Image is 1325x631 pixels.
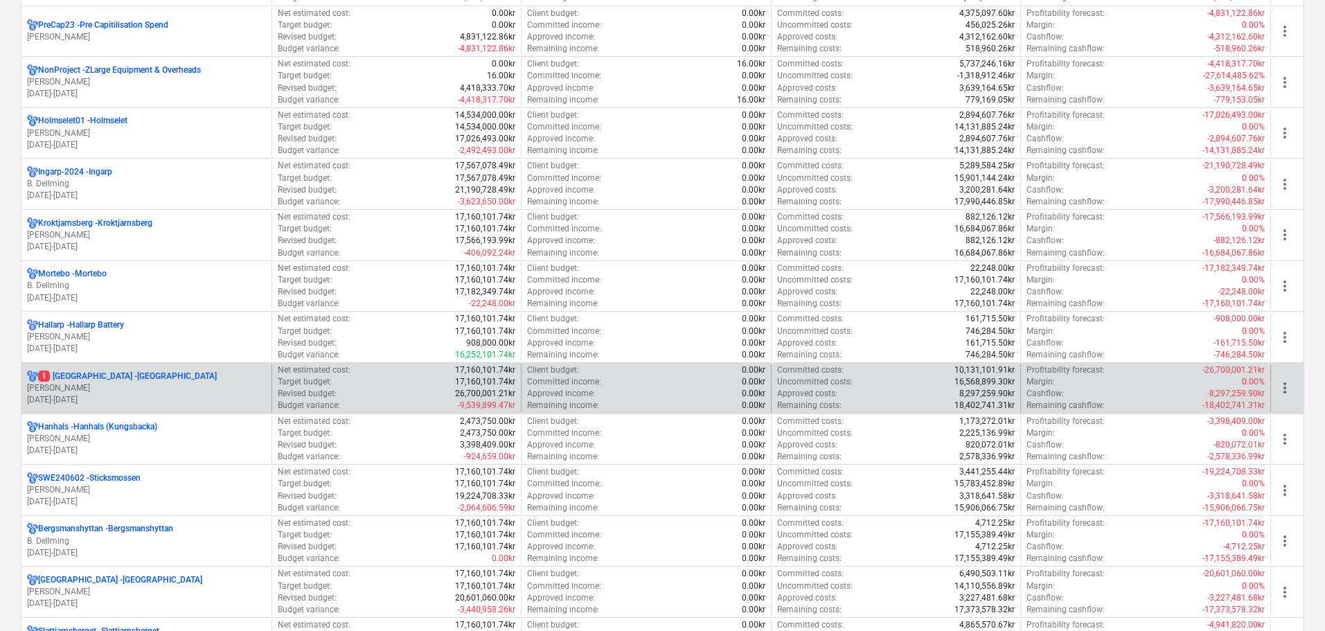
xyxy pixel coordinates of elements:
[959,58,1015,70] p: 5,737,246.16kr
[1203,70,1265,82] p: -27,614,485.62%
[278,274,332,286] p: Target budget :
[27,371,38,382] div: Project has multi currencies enabled
[957,70,1015,82] p: -1,318,912.46kr
[492,8,515,19] p: 0.00kr
[27,496,266,508] p: [DATE] - [DATE]
[278,326,332,337] p: Target budget :
[777,19,853,31] p: Uncommitted costs :
[469,298,515,310] p: -22,248.00kr
[1277,431,1293,447] span: more_vert
[38,115,127,127] p: Holmselet01 - Holmselet
[1026,94,1105,106] p: Remaining cashflow :
[777,133,837,145] p: Approved costs :
[27,64,266,100] div: NonProject -ZLarge Equipment & Overheads[PERSON_NAME][DATE]-[DATE]
[742,349,765,361] p: 0.00kr
[1277,278,1293,294] span: more_vert
[742,145,765,157] p: 0.00kr
[27,115,38,127] div: Project has multi currencies enabled
[527,247,599,259] p: Remaining income :
[27,382,266,394] p: [PERSON_NAME]
[777,274,853,286] p: Uncommitted costs :
[278,364,350,376] p: Net estimated cost :
[27,217,38,229] div: Project has multi currencies enabled
[455,133,515,145] p: 17,026,493.00kr
[966,235,1015,247] p: 882,126.12kr
[278,184,337,196] p: Revised budget :
[777,58,844,70] p: Committed costs :
[455,313,515,325] p: 17,160,101.74kr
[966,19,1015,31] p: 456,025.26kr
[492,19,515,31] p: 0.00kr
[1026,82,1064,94] p: Cashflow :
[1026,184,1064,196] p: Cashflow :
[27,268,38,280] div: Project has multi currencies enabled
[455,172,515,184] p: 17,567,078.49kr
[742,298,765,310] p: 0.00kr
[527,58,579,70] p: Client budget :
[38,64,201,76] p: NonProject - ZLarge Equipment & Overheads
[455,109,515,121] p: 14,534,000.00kr
[1277,329,1293,346] span: more_vert
[1026,172,1055,184] p: Margin :
[1026,223,1055,235] p: Margin :
[742,19,765,31] p: 0.00kr
[278,121,332,133] p: Target budget :
[966,43,1015,55] p: 518,960.26kr
[1026,247,1105,259] p: Remaining cashflow :
[777,121,853,133] p: Uncommitted costs :
[1026,274,1055,286] p: Margin :
[455,184,515,196] p: 21,190,728.49kr
[954,172,1015,184] p: 15,901,144.24kr
[527,121,601,133] p: Committed income :
[1213,235,1265,247] p: -882,126.12kr
[27,64,38,76] div: Project has multi currencies enabled
[1026,8,1105,19] p: Profitability forecast :
[1242,223,1265,235] p: 0.00%
[742,160,765,172] p: 0.00kr
[458,94,515,106] p: -4,418,317.70kr
[487,70,515,82] p: 16.00kr
[278,19,332,31] p: Target budget :
[777,223,853,235] p: Uncommitted costs :
[455,274,515,286] p: 17,160,101.74kr
[966,94,1015,106] p: 779,169.05kr
[742,82,765,94] p: 0.00kr
[455,235,515,247] p: 17,566,193.99kr
[278,43,340,55] p: Budget variance :
[1277,380,1293,396] span: more_vert
[959,31,1015,43] p: 4,312,162.60kr
[742,211,765,223] p: 0.00kr
[527,172,601,184] p: Committed income :
[1026,145,1105,157] p: Remaining cashflow :
[777,349,842,361] p: Remaining costs :
[777,298,842,310] p: Remaining costs :
[1213,313,1265,325] p: -908,000.00kr
[954,247,1015,259] p: 16,684,067.86kr
[278,133,337,145] p: Revised budget :
[27,371,266,406] div: 1[GEOGRAPHIC_DATA] -[GEOGRAPHIC_DATA][PERSON_NAME][DATE]-[DATE]
[777,196,842,208] p: Remaining costs :
[527,337,595,349] p: Approved income :
[455,211,515,223] p: 17,160,101.74kr
[27,433,266,445] p: [PERSON_NAME]
[527,263,579,274] p: Client budget :
[527,364,579,376] p: Client budget :
[27,574,266,610] div: [GEOGRAPHIC_DATA] -[GEOGRAPHIC_DATA][PERSON_NAME][DATE]-[DATE]
[1026,326,1055,337] p: Margin :
[1026,58,1105,70] p: Profitability forecast :
[27,523,38,535] div: Project has multi currencies enabled
[777,263,844,274] p: Committed costs :
[777,337,837,349] p: Approved costs :
[1277,176,1293,193] span: more_vert
[1026,263,1105,274] p: Profitability forecast :
[1207,58,1265,70] p: -4,418,317.70kr
[278,247,340,259] p: Budget variance :
[742,31,765,43] p: 0.00kr
[278,235,337,247] p: Revised budget :
[27,472,38,484] div: Project has multi currencies enabled
[1026,337,1064,349] p: Cashflow :
[278,58,350,70] p: Net estimated cost :
[742,121,765,133] p: 0.00kr
[527,184,595,196] p: Approved income :
[527,326,601,337] p: Committed income :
